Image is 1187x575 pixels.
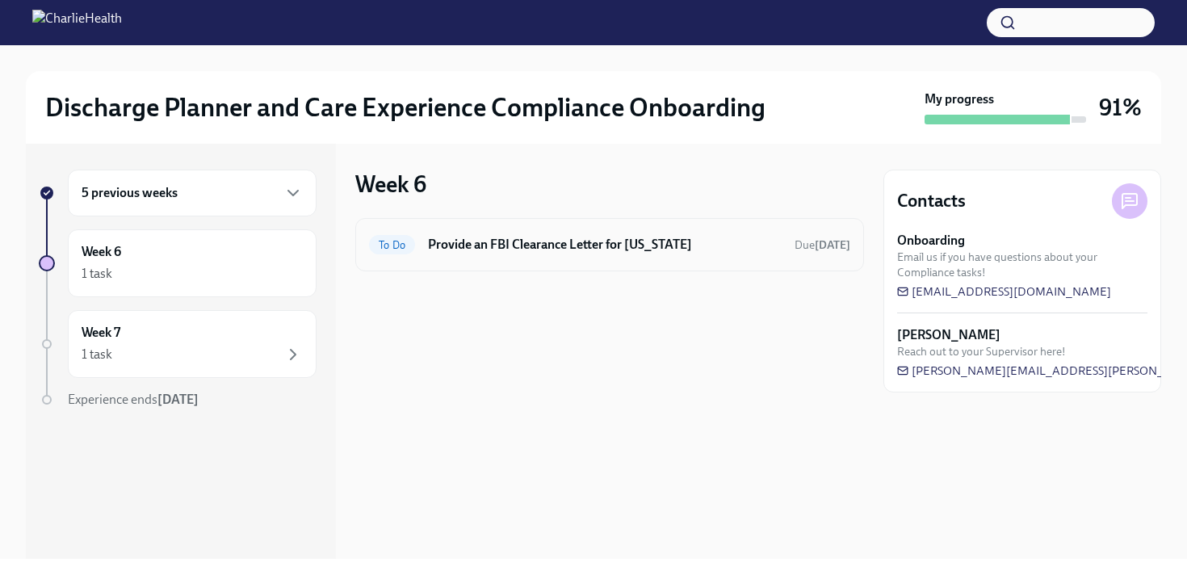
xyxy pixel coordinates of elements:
span: Reach out to your Supervisor here! [897,344,1066,359]
div: 1 task [82,346,112,363]
h3: 91% [1099,93,1142,122]
h2: Discharge Planner and Care Experience Compliance Onboarding [45,91,765,124]
a: Week 71 task [39,310,317,378]
strong: [PERSON_NAME] [897,326,1000,344]
h6: Week 6 [82,243,121,261]
span: To Do [369,239,415,251]
h3: Week 6 [355,170,426,199]
span: Email us if you have questions about your Compliance tasks! [897,250,1147,280]
h6: Provide an FBI Clearance Letter for [US_STATE] [428,236,782,254]
strong: My progress [925,90,994,108]
div: 1 task [82,265,112,283]
div: 5 previous weeks [68,170,317,216]
strong: [DATE] [157,392,199,407]
a: Week 61 task [39,229,317,297]
strong: [DATE] [815,238,850,252]
span: Due [795,238,850,252]
span: October 18th, 2025 10:00 [795,237,850,253]
h4: Contacts [897,189,966,213]
span: Experience ends [68,392,199,407]
h6: 5 previous weeks [82,184,178,202]
a: [EMAIL_ADDRESS][DOMAIN_NAME] [897,283,1111,300]
strong: Onboarding [897,232,965,250]
h6: Week 7 [82,324,120,342]
img: CharlieHealth [32,10,122,36]
a: To DoProvide an FBI Clearance Letter for [US_STATE]Due[DATE] [369,232,850,258]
